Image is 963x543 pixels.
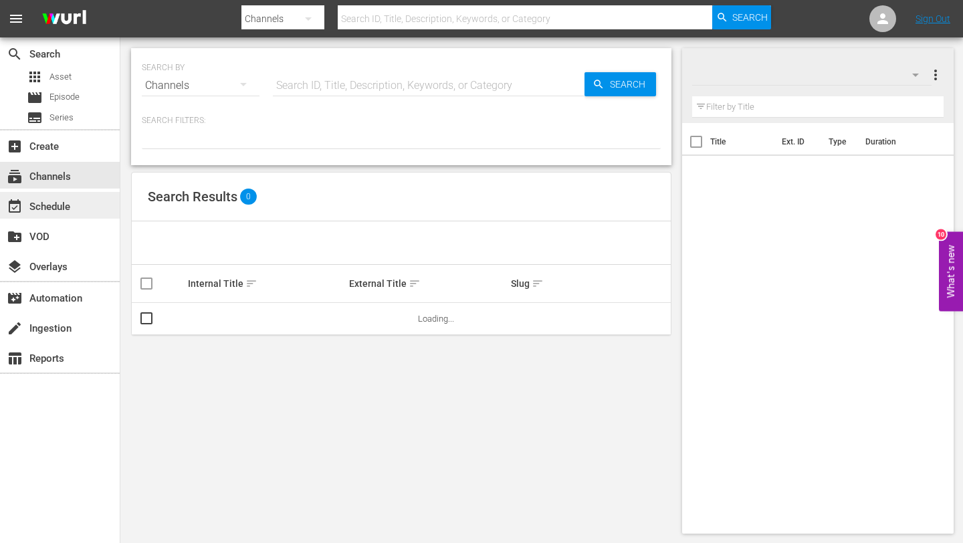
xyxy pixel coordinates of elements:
[148,189,237,205] span: Search Results
[857,123,938,160] th: Duration
[49,111,74,124] span: Series
[349,276,507,292] div: External Title
[511,276,669,292] div: Slug
[409,278,421,290] span: sort
[7,290,23,306] span: Automation
[712,5,771,29] button: Search
[7,169,23,185] span: Channels
[27,69,43,85] span: Asset
[7,229,23,245] span: VOD
[584,72,656,96] button: Search
[928,67,944,83] span: more_vert
[732,5,768,29] span: Search
[916,13,950,24] a: Sign Out
[936,229,946,240] div: 10
[418,314,454,324] span: Loading...
[7,46,23,62] span: Search
[774,123,821,160] th: Ext. ID
[7,350,23,366] span: Reports
[188,276,346,292] div: Internal Title
[27,90,43,106] span: Episode
[49,70,72,84] span: Asset
[7,199,23,215] span: Schedule
[821,123,857,160] th: Type
[7,259,23,275] span: Overlays
[8,11,24,27] span: menu
[245,278,257,290] span: sort
[7,320,23,336] span: Ingestion
[142,115,661,126] p: Search Filters:
[7,138,23,154] span: Create
[49,90,80,104] span: Episode
[605,72,656,96] span: Search
[928,59,944,91] button: more_vert
[32,3,96,35] img: ans4CAIJ8jUAAAAAAAAAAAAAAAAAAAAAAAAgQb4GAAAAAAAAAAAAAAAAAAAAAAAAJMjXAAAAAAAAAAAAAAAAAAAAAAAAgAT5G...
[532,278,544,290] span: sort
[27,110,43,126] span: Series
[240,189,257,205] span: 0
[939,232,963,312] button: Open Feedback Widget
[142,67,259,104] div: Channels
[710,123,774,160] th: Title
